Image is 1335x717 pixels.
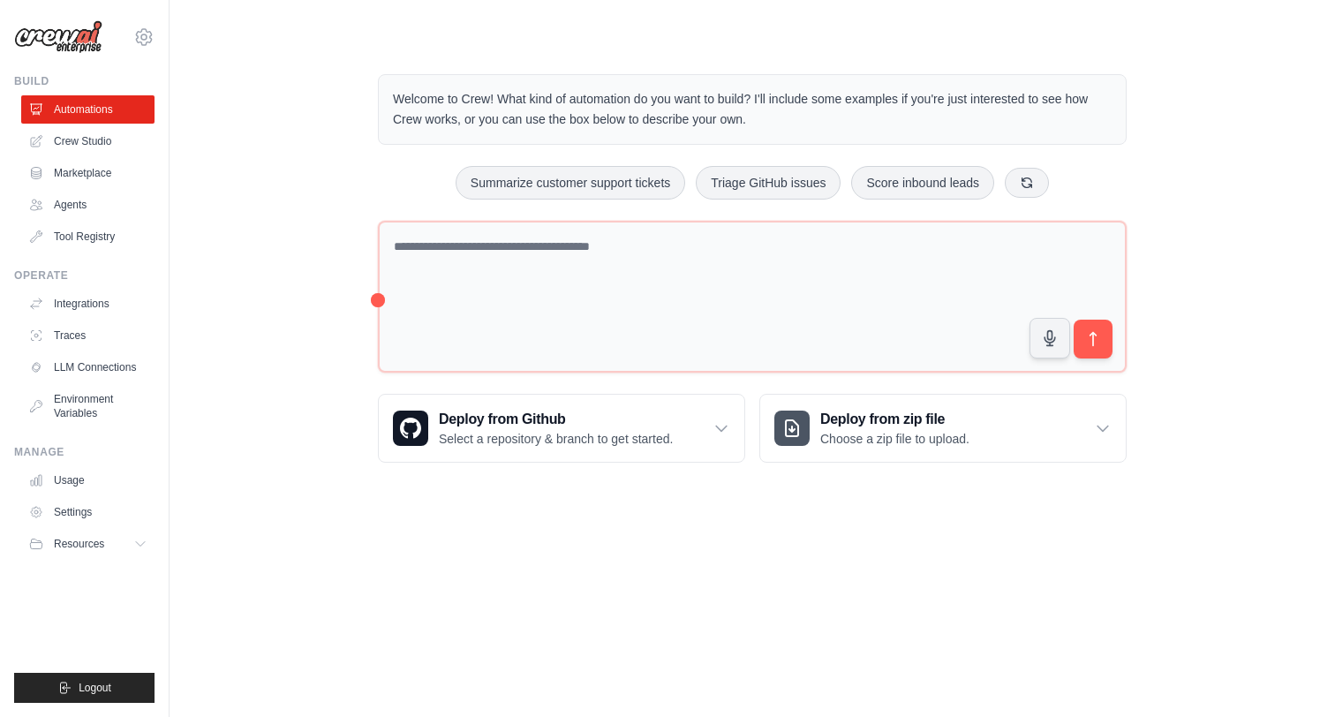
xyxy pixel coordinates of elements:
[21,159,155,187] a: Marketplace
[54,537,104,551] span: Resources
[21,385,155,427] a: Environment Variables
[456,166,685,200] button: Summarize customer support tickets
[21,191,155,219] a: Agents
[14,445,155,459] div: Manage
[79,681,111,695] span: Logout
[851,166,994,200] button: Score inbound leads
[21,127,155,155] a: Crew Studio
[21,321,155,350] a: Traces
[14,74,155,88] div: Build
[21,530,155,558] button: Resources
[14,20,102,54] img: Logo
[21,223,155,251] a: Tool Registry
[393,89,1112,130] p: Welcome to Crew! What kind of automation do you want to build? I'll include some examples if you'...
[14,268,155,283] div: Operate
[21,95,155,124] a: Automations
[820,409,969,430] h3: Deploy from zip file
[439,430,673,448] p: Select a repository & branch to get started.
[21,290,155,318] a: Integrations
[21,498,155,526] a: Settings
[14,673,155,703] button: Logout
[21,353,155,381] a: LLM Connections
[696,166,841,200] button: Triage GitHub issues
[439,409,673,430] h3: Deploy from Github
[21,466,155,494] a: Usage
[820,430,969,448] p: Choose a zip file to upload.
